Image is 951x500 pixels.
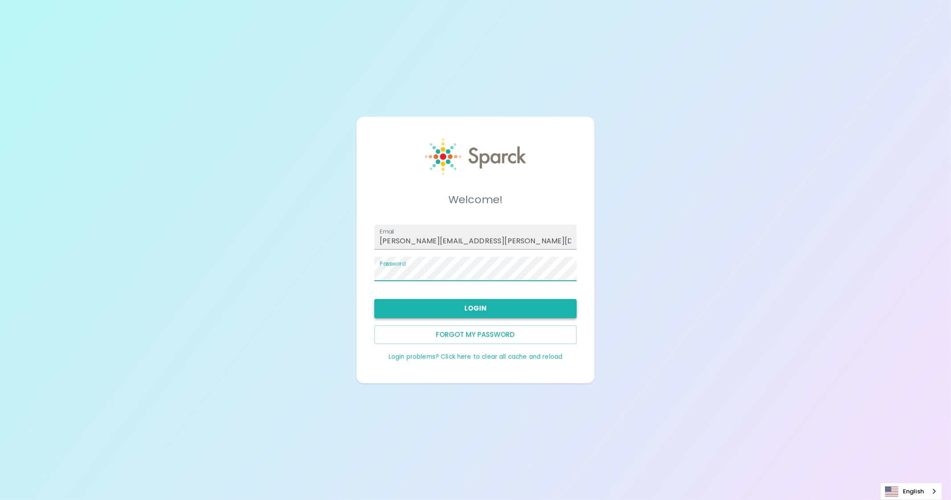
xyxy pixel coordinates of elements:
[380,260,406,267] label: Password
[374,299,577,318] button: Login
[374,193,577,207] h5: Welcome!
[374,325,577,344] button: Forgot my password
[880,483,942,500] aside: Language selected: English
[380,228,394,235] label: Email
[880,483,942,500] div: Language
[881,483,942,500] a: English
[425,138,526,175] img: Sparck logo
[389,352,562,361] a: Login problems? Click here to clear all cache and reload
